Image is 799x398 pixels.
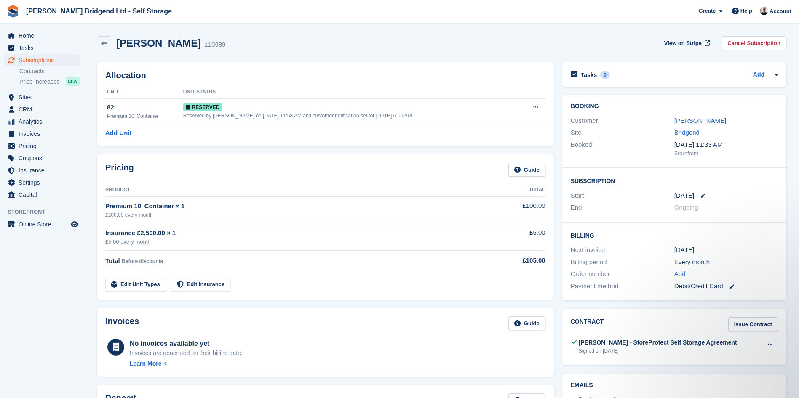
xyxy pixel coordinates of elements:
h2: Booking [571,103,778,110]
td: £5.00 [477,223,545,251]
h2: [PERSON_NAME] [116,37,201,49]
div: Start [571,191,674,201]
th: Unit Status [183,85,520,99]
div: Billing period [571,257,674,267]
h2: Pricing [105,163,134,177]
div: Payment method [571,281,674,291]
span: Online Store [19,218,69,230]
div: Order number [571,269,674,279]
h2: Invoices [105,316,139,330]
div: No invoices available yet [130,339,243,349]
span: Total [105,257,120,264]
a: Learn More [130,359,243,368]
div: Premium 10' Container × 1 [105,202,477,211]
span: Settings [19,177,69,188]
h2: Allocation [105,71,545,80]
a: Price increases NEW [19,77,80,86]
a: Guide [508,316,545,330]
th: Product [105,183,477,197]
div: Reserved by [PERSON_NAME] on [DATE] 11:58 AM and customer notification set for [DATE] 6:00 AM. [183,112,520,119]
div: Next invoice [571,245,674,255]
a: menu [4,189,80,201]
div: Learn More [130,359,161,368]
span: Capital [19,189,69,201]
a: menu [4,116,80,127]
h2: Billing [571,231,778,239]
a: menu [4,177,80,188]
span: Subscriptions [19,54,69,66]
a: [PERSON_NAME] Bridgend Ltd - Self Storage [23,4,175,18]
div: Invoices are generated on their billing date. [130,349,243,358]
a: View on Stripe [661,36,712,50]
h2: Emails [571,382,778,389]
div: £100.00 every month [105,211,477,219]
th: Unit [105,85,183,99]
a: menu [4,54,80,66]
div: [DATE] 11:33 AM [674,140,778,150]
div: Customer [571,116,674,126]
div: NEW [66,77,80,86]
div: 110989 [204,40,225,50]
h2: Subscription [571,176,778,185]
span: Invoices [19,128,69,140]
time: 2025-10-03 00:00:00 UTC [674,191,694,201]
a: Bridgend [674,129,700,136]
span: Pricing [19,140,69,152]
a: menu [4,103,80,115]
a: Guide [508,163,545,177]
div: 0 [600,71,610,79]
img: Rhys Jones [760,7,768,15]
span: Create [699,7,716,15]
a: menu [4,152,80,164]
a: Cancel Subscription [722,36,786,50]
a: menu [4,30,80,42]
a: Add [674,269,686,279]
span: Sites [19,91,69,103]
span: Home [19,30,69,42]
div: £105.00 [477,256,545,265]
div: Site [571,128,674,138]
span: Price increases [19,78,60,86]
span: Account [770,7,791,16]
h2: Contract [571,317,604,331]
span: Before discounts [122,258,163,264]
div: Insurance £2,500.00 × 1 [105,228,477,238]
a: Issue Contract [728,317,778,331]
span: Coupons [19,152,69,164]
a: Add Unit [105,128,131,138]
div: £5.00 every month [105,238,477,246]
span: Analytics [19,116,69,127]
a: [PERSON_NAME] [674,117,726,124]
span: CRM [19,103,69,115]
a: menu [4,91,80,103]
span: Storefront [8,208,84,216]
div: Every month [674,257,778,267]
img: stora-icon-8386f47178a22dfd0bd8f6a31ec36ba5ce8667c1dd55bd0f319d3a0aa187defe.svg [7,5,19,18]
div: Booked [571,140,674,158]
a: menu [4,140,80,152]
div: Premium 10' Container [107,112,183,120]
div: 82 [107,103,183,112]
span: Insurance [19,165,69,176]
div: Storefront [674,149,778,158]
div: End [571,203,674,212]
a: menu [4,165,80,176]
div: [PERSON_NAME] - StoreProtect Self Storage Agreement [579,338,737,347]
th: Total [477,183,545,197]
a: Contracts [19,67,80,75]
span: Tasks [19,42,69,54]
div: Debit/Credit Card [674,281,778,291]
a: Edit Unit Types [105,278,166,292]
a: menu [4,128,80,140]
a: menu [4,218,80,230]
a: menu [4,42,80,54]
a: Preview store [69,219,80,229]
span: Reserved [183,103,222,111]
a: Edit Insurance [171,278,231,292]
a: Add [753,70,764,80]
h2: Tasks [581,71,597,79]
span: Help [740,7,752,15]
div: Signed on [DATE] [579,347,737,355]
span: View on Stripe [664,39,702,48]
td: £100.00 [477,196,545,223]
